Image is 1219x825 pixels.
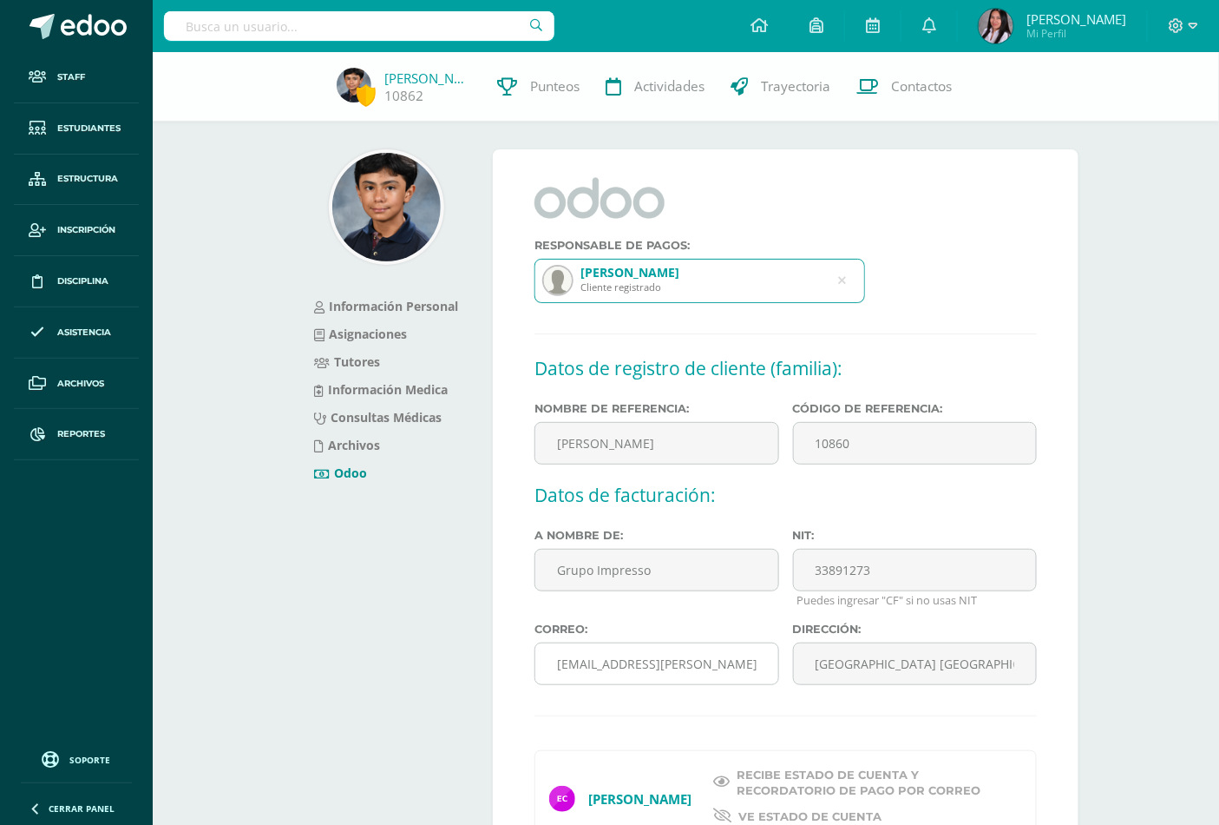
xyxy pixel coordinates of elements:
[534,239,865,252] label: Responsable de pagos:
[21,747,132,770] a: Soporte
[14,307,139,359] a: Asistencia
[761,77,830,96] span: Trayectoria
[793,529,1037,542] label: Nit:
[737,767,1000,798] span: Recibe estado de cuenta y recordatorio de pago por correo
[57,377,104,391] span: Archivos
[979,9,1013,43] img: 1c4a8e29229ca7cba10d259c3507f649.png
[534,643,778,685] input: ie. correo@email.com
[164,11,554,41] input: Busca un usuario...
[57,70,85,84] span: Staff
[793,592,1037,609] p: Puedes ingresar "CF" si no usas NIT
[14,359,139,410] a: Archivos
[549,786,575,812] img: 92531f8545740dd1c2a0c9cdd81758ac.png
[534,177,665,219] img: odoo-logo-new.png
[534,352,1037,386] h2: Datos de registro de cliente (familia):
[332,153,441,261] img: 593acd8ea3b22708e1dd58703e2e430c.png
[534,478,1037,512] h2: Datos de facturación:
[793,623,1037,636] label: Dirección:
[57,326,111,340] span: Asistencia
[891,77,952,96] span: Contactos
[314,298,458,314] a: Información Personal
[535,260,864,302] input: Busca al cliente acá
[1026,10,1126,28] span: [PERSON_NAME]
[57,122,121,135] span: Estudiantes
[793,402,1037,415] label: Código de referencia:
[534,402,778,415] label: Nombre de referencia:
[534,549,778,591] input: ie. Juan López
[718,52,843,122] a: Trayectoria
[793,422,1037,465] input: Vacío para autogenerar
[843,52,965,122] a: Contactos
[70,754,111,766] span: Soporte
[314,465,367,481] a: Odoo
[793,549,1037,591] input: NIT
[738,808,881,824] span: Ve estado de cuenta
[14,103,139,155] a: Estudiantes
[534,422,778,465] input: ie. López Pérez
[14,52,139,103] a: Staff
[57,427,105,441] span: Reportes
[57,274,108,288] span: Disciplina
[14,155,139,206] a: Estructura
[580,264,679,280] div: [PERSON_NAME]
[314,437,380,453] a: Archivos
[314,353,380,370] a: Tutores
[588,790,691,808] span: [PERSON_NAME]
[337,68,371,102] img: d33d761f98204b8d85258053ee114d8a.png
[314,326,407,342] a: Asignaciones
[793,643,1037,685] input: ie. Ciudad
[57,223,115,237] span: Inscripción
[314,381,448,398] a: Información Medica
[634,77,705,96] span: Actividades
[593,52,718,122] a: Actividades
[530,77,580,96] span: Punteos
[49,802,115,815] span: Cerrar panel
[314,409,442,426] a: Consultas Médicas
[1026,26,1126,41] span: Mi Perfil
[544,267,572,294] img: default-avatar.png
[14,205,139,256] a: Inscripción
[384,69,471,87] a: [PERSON_NAME]
[384,87,423,105] a: 10862
[14,409,139,460] a: Reportes
[57,172,118,186] span: Estructura
[484,52,593,122] a: Punteos
[580,280,679,294] div: Cliente registrado
[14,256,139,307] a: Disciplina
[534,623,778,636] label: Correo:
[534,529,778,542] label: A nombre de:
